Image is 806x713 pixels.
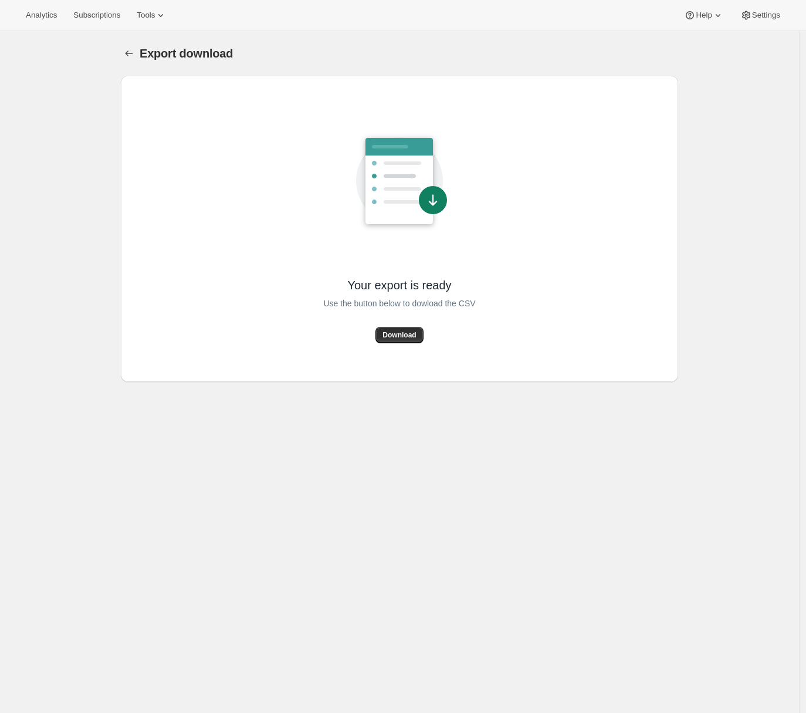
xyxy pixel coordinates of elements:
[696,11,712,20] span: Help
[375,327,423,343] button: Download
[347,278,451,293] span: Your export is ready
[130,7,174,23] button: Tools
[73,11,120,20] span: Subscriptions
[26,11,57,20] span: Analytics
[752,11,780,20] span: Settings
[733,7,787,23] button: Settings
[323,296,475,310] span: Use the button below to dowload the CSV
[137,11,155,20] span: Tools
[140,47,233,60] span: Export download
[382,330,416,340] span: Download
[66,7,127,23] button: Subscriptions
[121,45,137,62] button: Export download
[677,7,730,23] button: Help
[19,7,64,23] button: Analytics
